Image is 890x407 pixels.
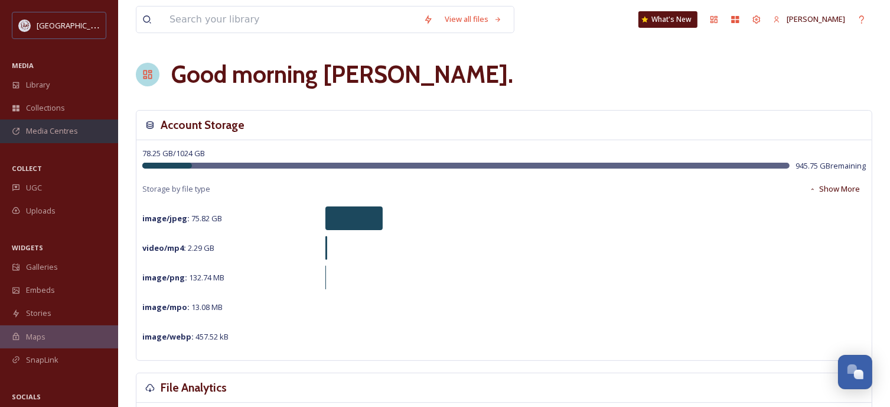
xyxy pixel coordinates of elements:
strong: image/png : [142,272,187,283]
img: CollegeStation_Visit_Bug_Color.png [19,20,31,31]
button: Show More [803,177,866,201]
a: [PERSON_NAME] [767,8,851,31]
button: Open Chat [838,355,872,389]
span: Embeds [26,285,55,296]
h3: File Analytics [161,379,227,396]
span: 132.74 MB [142,272,224,283]
span: [PERSON_NAME] [787,14,845,24]
input: Search your library [164,7,418,33]
span: Galleries [26,261,58,273]
span: SnapLink [26,354,58,366]
span: Collections [26,102,65,114]
span: Uploads [26,205,56,217]
span: WIDGETS [12,243,43,252]
span: Storage by file type [142,183,210,195]
span: 457.52 kB [142,331,229,342]
span: 2.29 GB [142,243,214,253]
span: Library [26,79,50,91]
a: View all files [439,8,508,31]
span: COLLECT [12,164,42,173]
span: Stories [26,308,51,319]
span: Media Centres [26,125,78,137]
span: UGC [26,182,42,193]
span: 75.82 GB [142,213,222,224]
strong: image/jpeg : [142,213,190,224]
span: 13.08 MB [142,302,223,312]
span: SOCIALS [12,392,41,401]
strong: video/mp4 : [142,243,186,253]
span: [GEOGRAPHIC_DATA] [37,20,112,31]
h3: Account Storage [161,117,244,134]
strong: image/mpo : [142,302,190,312]
span: 78.25 GB / 1024 GB [142,148,205,159]
span: 945.75 GB remaining [796,160,866,172]
h1: Good morning [PERSON_NAME] . [171,57,513,92]
span: MEDIA [12,61,34,70]
a: What's New [638,11,697,28]
strong: image/webp : [142,331,194,342]
span: Maps [26,331,45,343]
